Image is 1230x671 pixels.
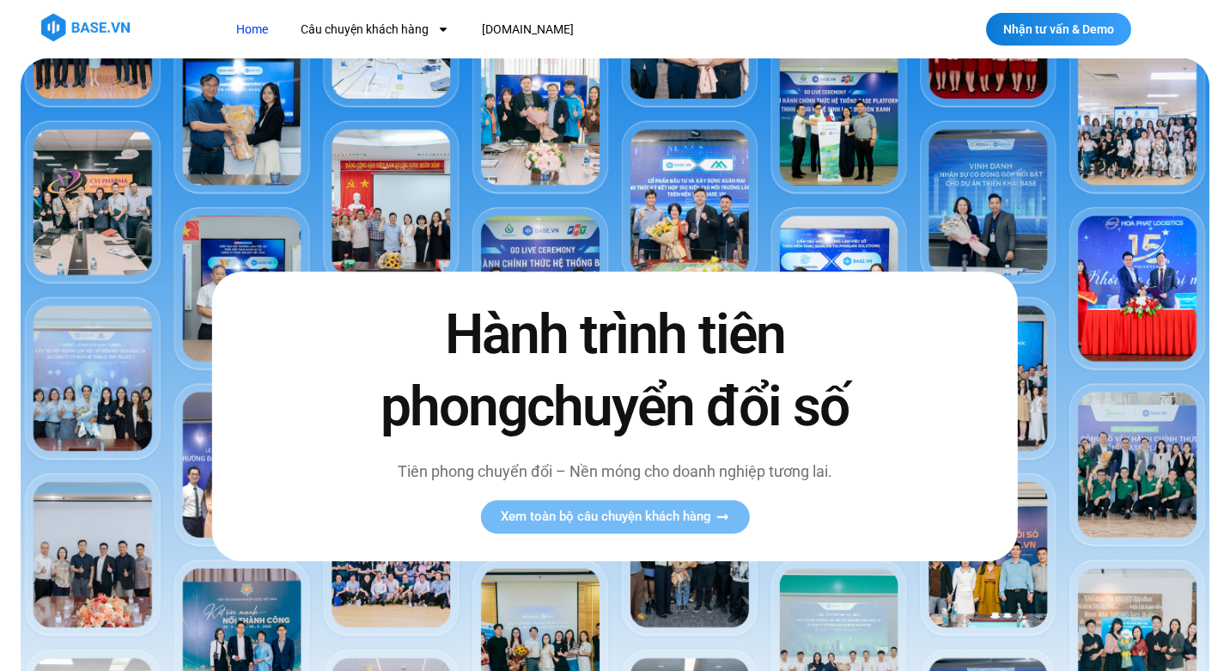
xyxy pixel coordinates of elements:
[344,300,886,442] h2: Hành trình tiên phong
[344,460,886,483] p: Tiên phong chuyển đổi – Nền móng cho doanh nghiệp tương lai.
[986,13,1131,46] a: Nhận tư vấn & Demo
[480,500,749,534] a: Xem toàn bộ câu chuyện khách hàng
[527,375,849,439] span: chuyển đổi số
[288,14,462,46] a: Câu chuyện khách hàng
[469,14,587,46] a: [DOMAIN_NAME]
[223,14,281,46] a: Home
[223,14,879,46] nav: Menu
[1003,23,1114,35] span: Nhận tư vấn & Demo
[501,510,711,523] span: Xem toàn bộ câu chuyện khách hàng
